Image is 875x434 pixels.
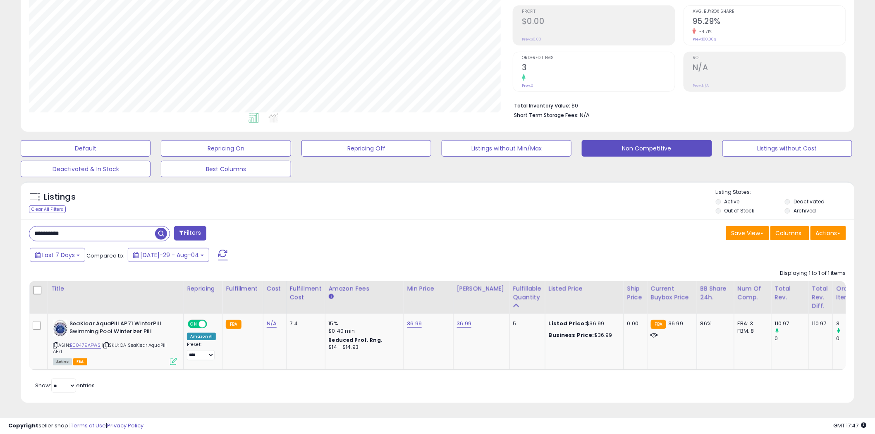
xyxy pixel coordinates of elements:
div: 110.97 [775,320,808,327]
div: Repricing [187,284,219,293]
li: $0 [514,100,840,110]
div: Ship Price [627,284,644,302]
span: ROI [693,56,846,60]
div: 86% [700,320,728,327]
label: Archived [794,207,816,214]
div: Amazon AI [187,333,216,340]
b: Total Inventory Value: [514,102,570,109]
span: 2025-08-12 17:47 GMT [834,422,867,429]
span: N/A [580,111,590,119]
span: Compared to: [86,252,124,260]
small: FBA [226,320,241,329]
b: Business Price: [549,331,594,339]
small: FBA [651,320,666,329]
label: Out of Stock [724,207,755,214]
div: Clear All Filters [29,205,66,213]
a: 36.99 [457,320,472,328]
h2: N/A [693,63,846,74]
div: 5 [513,320,539,327]
button: Listings without Cost [722,140,852,157]
b: SeaKlear AquaPill AP71 WinterPill Swimming Pool Winterizer Pill [69,320,170,337]
span: 36.99 [668,320,683,327]
div: 0 [775,335,808,342]
button: Repricing On [161,140,291,157]
div: 110.97 [812,320,827,327]
span: Profit [522,10,675,14]
h2: 3 [522,63,675,74]
button: Deactivated & In Stock [21,161,151,177]
span: [DATE]-29 - Aug-04 [140,251,199,259]
b: Short Term Storage Fees: [514,112,579,119]
label: Deactivated [794,198,825,205]
div: FBA: 3 [738,320,765,327]
button: Columns [770,226,809,240]
div: FBM: 8 [738,327,765,335]
div: Amazon Fees [329,284,400,293]
div: Fulfillable Quantity [513,284,542,302]
span: All listings currently available for purchase on Amazon [53,358,72,365]
h5: Listings [44,191,76,203]
span: OFF [206,321,219,328]
span: Show: entries [35,382,95,389]
span: Columns [776,229,802,237]
small: Amazon Fees. [329,293,334,300]
h2: 95.29% [693,17,846,28]
div: Displaying 1 to 1 of 1 items [780,269,846,277]
button: Filters [174,226,206,241]
a: B00479AFWS [70,342,101,349]
div: Current Buybox Price [651,284,693,302]
p: Listing States: [716,188,854,196]
div: $14 - $14.93 [329,344,397,351]
a: N/A [267,320,277,328]
span: Ordered Items [522,56,675,60]
div: ASIN: [53,320,177,364]
a: Terms of Use [71,422,106,429]
button: Last 7 Days [30,248,85,262]
div: Title [51,284,180,293]
div: Fulfillment [226,284,259,293]
b: Reduced Prof. Rng. [329,336,383,343]
div: 0 [837,335,870,342]
div: 0.00 [627,320,641,327]
div: BB Share 24h. [700,284,731,302]
div: Cost [267,284,283,293]
button: Repricing Off [301,140,431,157]
label: Active [724,198,740,205]
span: ON [189,321,199,328]
button: Actions [810,226,846,240]
div: seller snap | | [8,422,143,430]
h2: $0.00 [522,17,675,28]
div: [PERSON_NAME] [457,284,506,293]
div: 7.4 [290,320,319,327]
b: Listed Price: [549,320,586,327]
button: Non Competitive [582,140,712,157]
a: 36.99 [407,320,422,328]
div: Total Rev. Diff. [812,284,830,310]
small: Prev: $0.00 [522,37,541,42]
div: Preset: [187,342,216,360]
div: $36.99 [549,320,617,327]
button: Best Columns [161,161,291,177]
small: -4.71% [696,29,712,35]
div: 3 [837,320,870,327]
small: Prev: N/A [693,83,709,88]
div: $36.99 [549,331,617,339]
span: | SKU: CA SeaKlear AquaPill AP71 [53,342,167,354]
button: Listings without Min/Max [442,140,571,157]
button: Default [21,140,151,157]
div: Fulfillment Cost [290,284,322,302]
div: Num of Comp. [738,284,768,302]
div: 15% [329,320,397,327]
span: Avg. Buybox Share [693,10,846,14]
div: Min Price [407,284,450,293]
div: Listed Price [549,284,620,293]
a: Privacy Policy [107,422,143,429]
span: FBA [73,358,87,365]
div: $0.40 min [329,327,397,335]
strong: Copyright [8,422,38,429]
small: Prev: 100.00% [693,37,716,42]
div: Ordered Items [837,284,867,302]
button: [DATE]-29 - Aug-04 [128,248,209,262]
div: Total Rev. [775,284,805,302]
button: Save View [726,226,769,240]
